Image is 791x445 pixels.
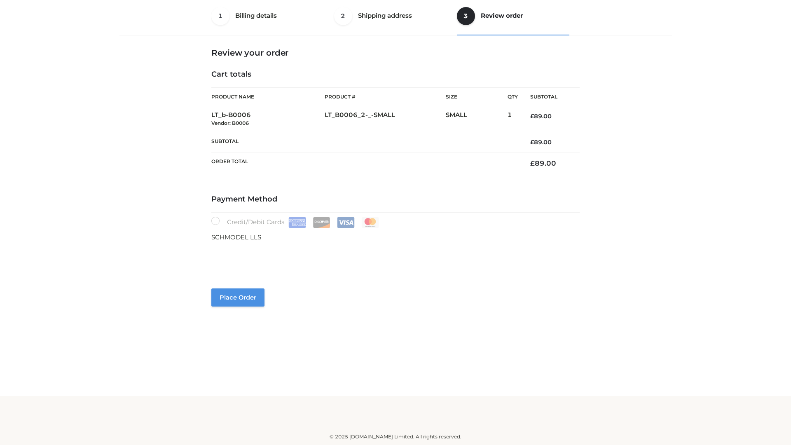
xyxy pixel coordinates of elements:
[210,241,578,271] iframe: Secure payment input frame
[325,106,446,132] td: LT_B0006_2-_-SMALL
[211,48,580,58] h3: Review your order
[530,159,535,167] span: £
[211,70,580,79] h4: Cart totals
[446,106,508,132] td: SMALL
[211,87,325,106] th: Product Name
[313,217,330,228] img: Discover
[211,217,380,228] label: Credit/Debit Cards
[508,87,518,106] th: Qty
[122,433,669,441] div: © 2025 [DOMAIN_NAME] Limited. All rights reserved.
[211,288,264,307] button: Place order
[211,232,580,243] p: SCHMODEL LLS
[518,88,580,106] th: Subtotal
[530,138,534,146] span: £
[446,88,503,106] th: Size
[530,112,534,120] span: £
[211,195,580,204] h4: Payment Method
[211,106,325,132] td: LT_b-B0006
[508,106,518,132] td: 1
[288,217,306,228] img: Amex
[325,87,446,106] th: Product #
[361,217,379,228] img: Mastercard
[211,120,249,126] small: Vendor: B0006
[530,159,556,167] bdi: 89.00
[211,132,518,152] th: Subtotal
[530,112,552,120] bdi: 89.00
[337,217,355,228] img: Visa
[530,138,552,146] bdi: 89.00
[211,152,518,174] th: Order Total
